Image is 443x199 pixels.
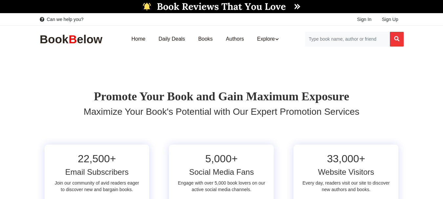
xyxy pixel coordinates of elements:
p: Every day, readers visit our site to discover new authors and books. [301,180,391,193]
div: Social Media Fans [177,168,266,177]
div: 33,000+ [301,152,391,165]
h1: Promote Your Book and Gain Maximum Exposure [40,90,404,104]
div: Website Visitors [301,168,391,177]
img: BookBelow Logo [40,32,105,46]
a: Sign Up [377,13,404,25]
p: Engage with over 5,000 book lovers on our active social media channels. [177,180,266,193]
div: 5,000+ [177,152,266,165]
a: Sign In [352,13,377,25]
a: Explore [251,29,285,50]
p: Join our community of avid readers eager to discover new and bargain books. [52,180,142,193]
button: Search [390,32,404,47]
div: Email Subscribers [52,168,142,177]
a: Home [125,29,152,50]
a: Can we help you? [40,16,84,23]
span: Sign Up [382,17,398,22]
a: Books [191,29,219,50]
div: 22,500+ [52,152,142,165]
a: Authors [219,29,251,50]
span: Sign In [357,17,372,22]
input: Search for Books [305,32,390,47]
a: Daily Deals [152,29,191,50]
h2: Maximize Your Book's Potential with Our Expert Promotion Services [40,106,404,117]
